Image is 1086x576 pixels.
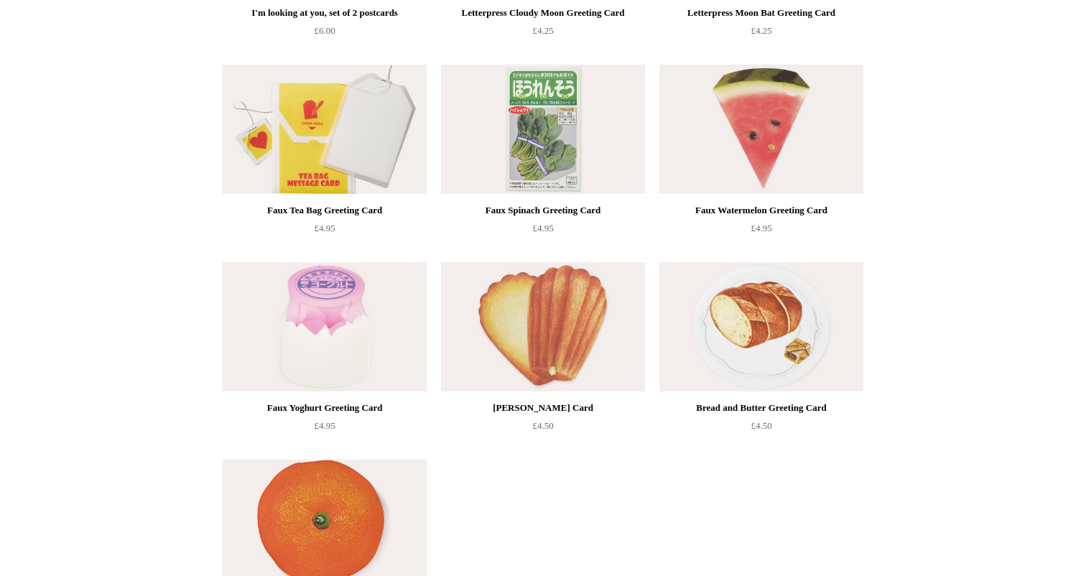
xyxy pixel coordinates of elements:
span: £4.50 [751,420,771,431]
img: Faux Yoghurt Greeting Card [223,262,427,391]
span: £4.95 [314,223,335,233]
a: Bread and Butter Greeting Card £4.50 [659,399,863,458]
span: £4.50 [532,420,553,431]
a: [PERSON_NAME] Card £4.50 [441,399,645,458]
img: Bread and Butter Greeting Card [659,262,863,391]
span: £6.00 [314,25,335,36]
div: Letterpress Cloudy Moon Greeting Card [445,4,641,22]
img: Faux Watermelon Greeting Card [659,65,863,194]
img: Faux Tea Bag Greeting Card [223,65,427,194]
div: I'm looking at you, set of 2 postcards [226,4,423,22]
span: £4.95 [314,420,335,431]
div: [PERSON_NAME] Card [445,399,641,417]
span: £4.95 [532,223,553,233]
span: £4.25 [751,25,771,36]
a: Faux Spinach Greeting Card Faux Spinach Greeting Card [441,65,645,194]
span: £4.95 [751,223,771,233]
a: Faux Yoghurt Greeting Card £4.95 [223,399,427,458]
img: Madeleine Greeting Card [441,262,645,391]
div: Faux Tea Bag Greeting Card [226,202,423,219]
a: Faux Watermelon Greeting Card £4.95 [659,202,863,261]
div: Faux Spinach Greeting Card [445,202,641,219]
a: Bread and Butter Greeting Card Bread and Butter Greeting Card [659,262,863,391]
a: Faux Watermelon Greeting Card Faux Watermelon Greeting Card [659,65,863,194]
a: Faux Tea Bag Greeting Card £4.95 [223,202,427,261]
a: Faux Yoghurt Greeting Card Faux Yoghurt Greeting Card [223,262,427,391]
a: Faux Tea Bag Greeting Card Faux Tea Bag Greeting Card [223,65,427,194]
div: Faux Watermelon Greeting Card [663,202,860,219]
a: Letterpress Moon Bat Greeting Card £4.25 [659,4,863,63]
a: I'm looking at you, set of 2 postcards £6.00 [223,4,427,63]
div: Letterpress Moon Bat Greeting Card [663,4,860,22]
a: Faux Spinach Greeting Card £4.95 [441,202,645,261]
a: Madeleine Greeting Card Madeleine Greeting Card [441,262,645,391]
div: Bread and Butter Greeting Card [663,399,860,417]
a: Letterpress Cloudy Moon Greeting Card £4.25 [441,4,645,63]
span: £4.25 [532,25,553,36]
div: Faux Yoghurt Greeting Card [226,399,423,417]
img: Faux Spinach Greeting Card [441,65,645,194]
